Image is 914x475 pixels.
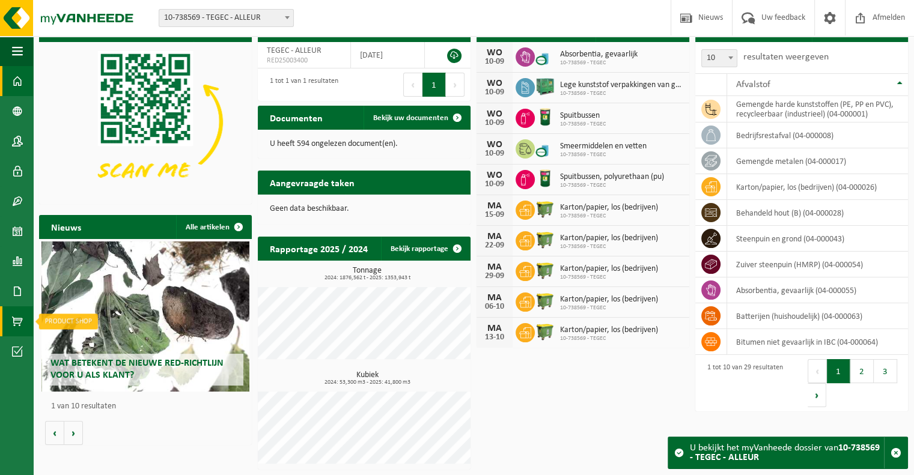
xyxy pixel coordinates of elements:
p: Geen data beschikbaar. [270,205,459,213]
span: 10-738569 - TEGEC [560,243,658,250]
div: 10-09 [483,119,507,127]
img: LP-OT-00060-CU [535,138,555,158]
h2: Rapportage 2025 / 2024 [258,237,380,260]
span: 10 [701,49,737,67]
img: WB-1100-HPE-GN-50 [535,260,555,280]
div: WO [483,109,507,119]
div: WO [483,140,507,150]
button: Vorige [45,421,64,445]
td: karton/papier, los (bedrijven) (04-000026) [727,174,908,200]
span: Lege kunststof verpakkingen van gevaarlijke stoffen [560,80,683,90]
img: WB-1100-HPE-GN-50 [535,291,555,311]
img: WB-1100-HPE-GN-50 [535,321,555,342]
span: 10-738569 - TEGEC [560,335,658,342]
td: absorbentia, gevaarlijk (04-000055) [727,277,908,303]
span: 10-738569 - TEGEC [560,304,658,312]
div: 13-10 [483,333,507,342]
td: bitumen niet gevaarlijk in IBC (04-000064) [727,329,908,355]
div: WO [483,171,507,180]
div: U bekijkt het myVanheede dossier van [690,437,884,468]
strong: 10-738569 - TEGEC - ALLEUR [690,443,880,462]
span: 10-738569 - TEGEC [560,151,647,159]
a: Bekijk rapportage [381,237,469,261]
button: Previous [403,73,422,97]
a: Wat betekent de nieuwe RED-richtlijn voor u als klant? [41,241,250,392]
div: 10-09 [483,150,507,158]
button: Previous [808,359,827,383]
div: 29-09 [483,272,507,280]
h2: Nieuws [39,215,93,238]
h2: Aangevraagde taken [258,171,367,194]
span: Karton/papier, los (bedrijven) [560,234,658,243]
button: Next [808,383,826,407]
div: 10-09 [483,180,507,189]
div: 15-09 [483,211,507,219]
span: 10-738569 - TEGEC [560,121,606,128]
div: WO [483,48,507,58]
div: 10-09 [483,58,507,66]
span: RED25003400 [267,56,341,65]
span: Wat betekent de nieuwe RED-richtlijn voor u als klant? [50,359,224,380]
img: PB-OT-0200-MET-00-03 [535,107,555,127]
div: MA [483,201,507,211]
td: zuiver steenpuin (HMRP) (04-000054) [727,252,908,277]
button: 2 [850,359,874,383]
h2: Documenten [258,106,335,129]
td: bedrijfsrestafval (04-000008) [727,123,908,148]
span: Absorbentia, gevaarlijk [560,50,638,59]
span: Karton/papier, los (bedrijven) [560,203,658,213]
img: PB-HB-1400-HPE-GN-01 [535,76,555,97]
button: Volgende [64,421,83,445]
td: gemengde metalen (04-000017) [727,148,908,174]
span: Bekijk uw documenten [373,114,448,122]
div: MA [483,262,507,272]
td: steenpuin en grond (04-000043) [727,226,908,252]
div: 22-09 [483,241,507,250]
span: 10-738569 - TEGEC - ALLEUR [159,9,294,27]
span: 2024: 1876,562 t - 2025: 1353,943 t [264,275,471,281]
span: 10-738569 - TEGEC [560,182,664,189]
button: 1 [827,359,850,383]
span: Spuitbussen [560,111,606,121]
button: 1 [422,73,446,97]
a: Alle artikelen [176,215,251,239]
div: 1 tot 1 van 1 resultaten [264,71,338,98]
td: [DATE] [351,42,425,68]
span: 10-738569 - TEGEC - ALLEUR [159,10,293,26]
div: 06-10 [483,303,507,311]
div: MA [483,324,507,333]
img: Download de VHEPlus App [39,42,252,202]
label: resultaten weergeven [743,52,829,62]
span: Smeermiddelen en vetten [560,142,647,151]
span: 10-738569 - TEGEC [560,274,658,281]
span: Afvalstof [736,80,770,89]
img: WB-1100-HPE-GN-50 [535,229,555,250]
span: TEGEC - ALLEUR [267,46,321,55]
h3: Kubiek [264,371,471,386]
img: WB-1100-HPE-GN-50 [535,199,555,219]
span: 10-738569 - TEGEC [560,59,638,67]
div: 1 tot 10 van 29 resultaten [701,358,783,408]
span: Karton/papier, los (bedrijven) [560,325,658,335]
div: 10-09 [483,88,507,97]
div: MA [483,293,507,303]
a: Bekijk uw documenten [364,106,469,130]
span: 10-738569 - TEGEC [560,90,683,97]
h3: Tonnage [264,267,471,281]
td: behandeld hout (B) (04-000028) [727,200,908,226]
div: MA [483,232,507,241]
span: Spuitbussen, polyurethaan (pu) [560,172,664,182]
span: Karton/papier, los (bedrijven) [560,295,658,304]
p: U heeft 594 ongelezen document(en). [270,140,459,148]
td: gemengde harde kunststoffen (PE, PP en PVC), recycleerbaar (industrieel) (04-000001) [727,96,908,123]
button: 3 [874,359,897,383]
img: LP-OT-00060-CU [535,46,555,66]
p: 1 van 10 resultaten [51,402,246,411]
div: WO [483,79,507,88]
span: 2024: 53,300 m3 - 2025: 41,800 m3 [264,380,471,386]
span: Karton/papier, los (bedrijven) [560,264,658,274]
span: 10-738569 - TEGEC [560,213,658,220]
td: batterijen (huishoudelijk) (04-000063) [727,303,908,329]
span: 10 [702,50,737,67]
button: Next [446,73,465,97]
